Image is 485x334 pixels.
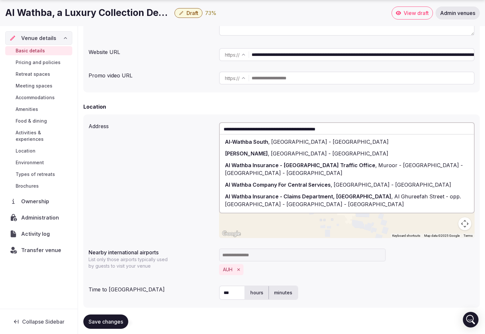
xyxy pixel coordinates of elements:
[5,7,172,19] h1: Al Wathba, a Luxury Collection Desert Resort & Spa
[225,181,331,188] span: Al Wathba Company For Central Services
[83,103,106,111] h2: Location
[89,250,214,255] label: Nearby international airports
[220,191,474,210] div: ,
[5,46,72,55] a: Basic details
[5,93,72,102] a: Accommodations
[16,94,55,101] span: Accommodations
[5,181,72,191] a: Brochures
[332,181,451,188] span: [GEOGRAPHIC_DATA] - [GEOGRAPHIC_DATA]
[221,230,242,238] img: Google
[5,194,72,208] a: Ownership
[5,116,72,126] a: Food & dining
[235,266,242,273] button: Remove AUH
[392,234,420,238] button: Keyboard shortcuts
[83,314,128,329] button: Save changes
[5,146,72,155] a: Location
[21,214,62,221] span: Administration
[5,81,72,90] a: Meeting spaces
[220,179,474,191] div: ,
[5,105,72,114] a: Amenities
[270,139,389,145] span: [GEOGRAPHIC_DATA] - [GEOGRAPHIC_DATA]
[16,159,44,166] span: Environment
[16,83,52,89] span: Meeting spaces
[5,58,72,67] a: Pricing and policies
[16,71,50,77] span: Retreat spaces
[205,9,216,17] div: 73 %
[5,128,72,144] a: Activities & experiences
[16,118,47,124] span: Food & dining
[225,162,375,168] span: Al Wathba Insurance - [GEOGRAPHIC_DATA] Traffic Office
[205,9,216,17] button: 73%
[440,10,475,16] span: Admin venues
[21,197,52,205] span: Ownership
[5,70,72,79] a: Retreat spaces
[464,234,473,237] a: Terms (opens in new tab)
[223,266,232,273] button: AUH
[16,148,35,154] span: Location
[5,227,72,241] a: Activity log
[5,158,72,167] a: Environment
[5,243,72,257] button: Transfer venue
[174,8,202,18] button: Draft
[89,46,214,56] div: Website URL
[16,59,61,66] span: Pricing and policies
[220,159,474,179] div: ,
[458,217,471,230] button: Map camera controls
[21,34,56,42] span: Venue details
[225,139,268,145] span: Al-Wathba South
[424,234,460,237] span: Map data ©2025 Google
[16,129,70,142] span: Activities & experiences
[225,150,268,157] span: [PERSON_NAME]
[5,170,72,179] a: Types of retreats
[16,47,45,54] span: Basic details
[225,193,391,200] span: Al Wathba Insurance - Claims Department, [GEOGRAPHIC_DATA]
[245,284,269,301] label: hours
[89,69,214,79] div: Promo video URL
[270,150,388,157] span: [GEOGRAPHIC_DATA] - [GEOGRAPHIC_DATA]
[436,7,480,20] a: Admin venues
[221,230,242,238] a: Open this area in Google Maps (opens a new window)
[220,136,474,148] div: ,
[89,120,214,130] div: Address
[21,230,52,238] span: Activity log
[463,312,478,327] div: Open Intercom Messenger
[89,318,123,325] span: Save changes
[22,318,64,325] span: Collapse Sidebar
[89,256,172,269] p: List only those airports typically used by guests to visit your venue
[16,171,55,178] span: Types of retreats
[269,284,298,301] label: minutes
[16,106,38,113] span: Amenities
[392,7,433,20] a: View draft
[21,246,61,254] span: Transfer venue
[5,211,72,224] a: Administration
[89,283,214,293] div: Time to [GEOGRAPHIC_DATA]
[404,10,429,16] span: View draft
[187,10,198,16] span: Draft
[220,148,474,159] div: ,
[16,183,39,189] span: Brochures
[5,314,72,329] button: Collapse Sidebar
